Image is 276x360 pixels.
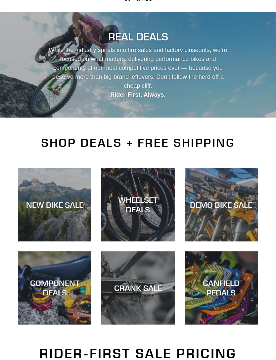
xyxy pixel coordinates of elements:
[101,251,174,325] a: CRANK SALE
[185,251,258,325] a: CANFIELD PEDALS
[101,195,174,214] div: WHEELSET DEALS
[185,279,258,298] div: CANFIELD PEDALS
[185,200,258,210] div: DEMO BIKE SALE
[18,30,258,43] h2: REAL DEALS
[18,251,91,325] a: COMPONENT DEALS
[185,168,258,241] a: DEMO BIKE SALE
[101,168,174,241] a: WHEELSET DEALS
[18,200,91,210] div: NEW BIKE SALE
[18,279,91,298] div: COMPONENT DEALS
[18,168,91,241] a: NEW BIKE SALE
[48,46,228,99] p: While the industry spirals into fire sales and factory closeouts, we’re focused on what matters: ...
[110,91,165,98] strong: Rider-First. Always.
[18,136,258,150] h2: SHOP DEALS + FREE SHIPPING
[101,283,174,293] div: CRANK SALE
